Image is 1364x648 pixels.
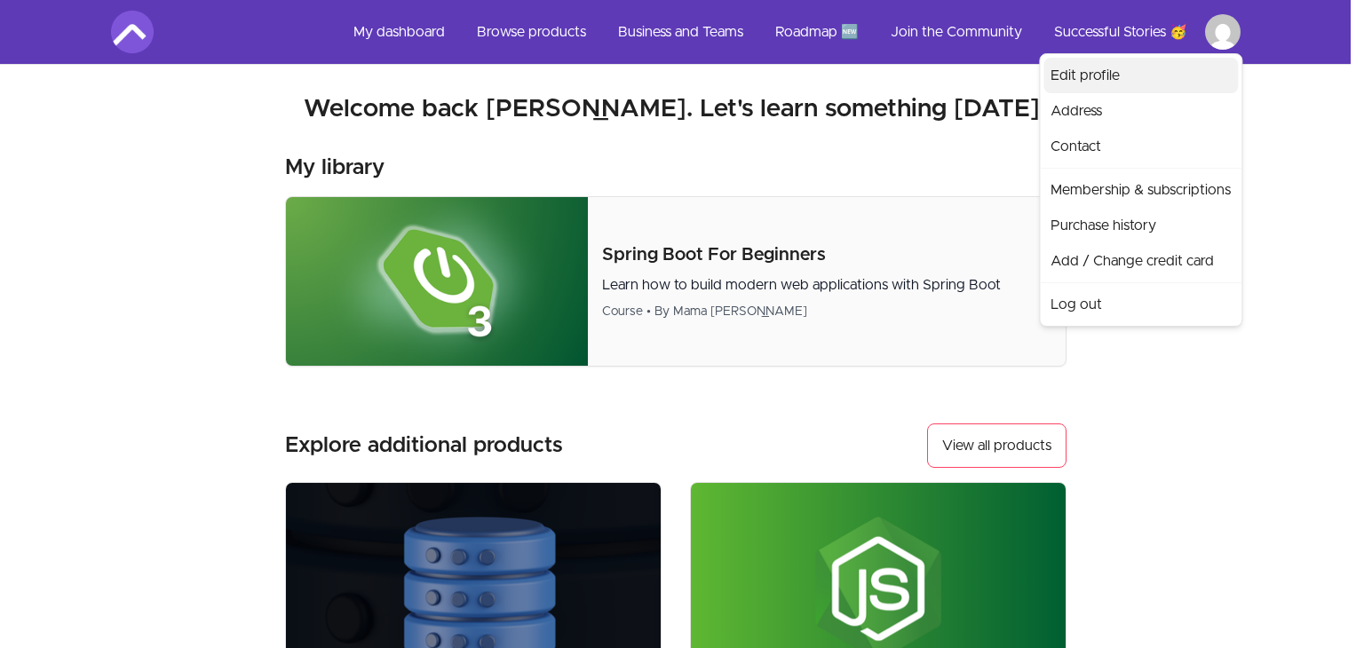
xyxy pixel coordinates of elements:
[1043,93,1238,129] a: Address
[1043,58,1238,93] a: Edit profile
[1043,208,1238,243] a: Purchase history
[1043,129,1238,164] a: Contact
[1043,172,1238,208] a: Membership & subscriptions
[1043,287,1238,322] a: Log out
[1043,243,1238,279] a: Add / Change credit card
